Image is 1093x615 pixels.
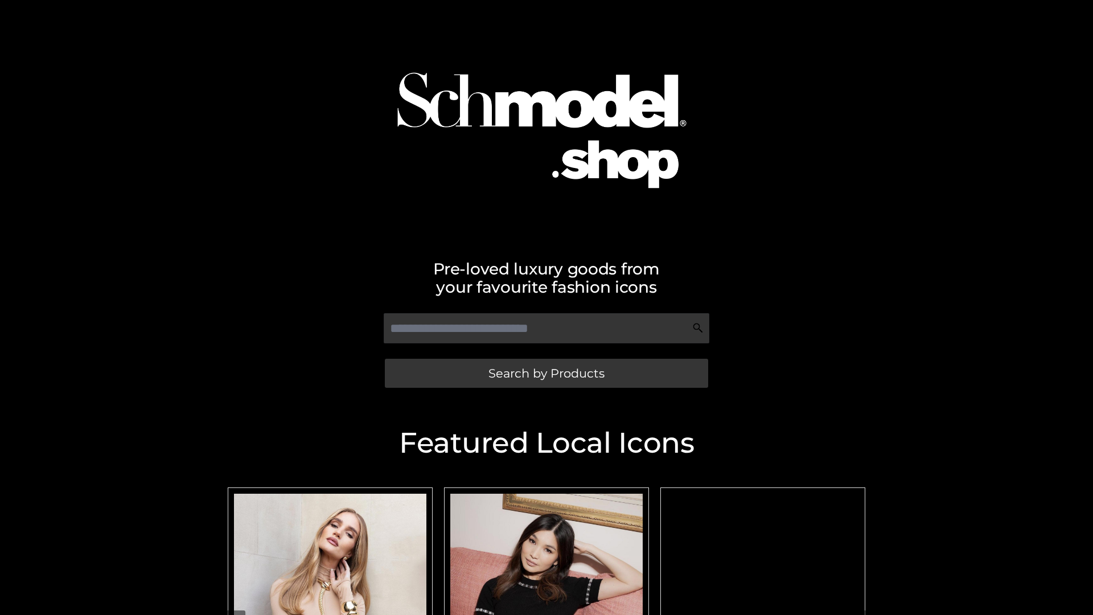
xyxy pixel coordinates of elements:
[488,367,605,379] span: Search by Products
[222,429,871,457] h2: Featured Local Icons​
[692,322,704,334] img: Search Icon
[385,359,708,388] a: Search by Products
[222,260,871,296] h2: Pre-loved luxury goods from your favourite fashion icons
